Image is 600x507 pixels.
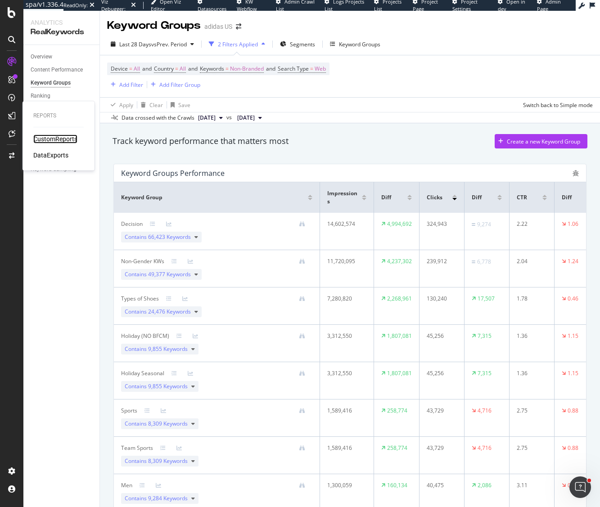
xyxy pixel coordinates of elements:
div: Keyword Groups Performance [121,169,225,178]
div: Save [178,101,190,109]
div: 2.75 [517,444,544,452]
button: Add Filter Group [147,79,200,90]
div: 1,589,416 [327,444,362,452]
span: Web [315,63,326,75]
button: [DATE] [194,112,226,123]
div: 2.04 [517,257,544,265]
span: Contains [125,457,188,465]
div: Reports [33,112,84,120]
div: CustomReports [33,135,77,144]
div: Switch back to Simple mode [523,101,593,109]
div: 1.24 [568,257,578,265]
span: and [188,65,198,72]
div: 0.25 [568,481,578,489]
span: 2025 Jul. 15th [237,114,255,122]
span: vs [226,113,234,121]
div: 258,774 [387,407,407,415]
div: Decision [121,220,143,228]
span: Device [111,65,128,72]
div: Clear [149,101,163,109]
a: Content Performance [31,65,93,75]
span: Non-Branded [230,63,264,75]
div: 1,807,081 [387,369,412,377]
span: = [175,65,178,72]
span: Contains [125,345,188,353]
div: Sports [121,407,137,415]
div: ReadOnly: [63,2,88,9]
div: Overview [31,52,52,62]
button: Keyword Groups [326,37,384,51]
div: bug [573,170,579,176]
div: 3,312,550 [327,332,362,340]
span: 9,855 Keywords [148,345,188,353]
div: 4,716 [478,444,492,452]
div: 160,134 [387,481,407,489]
span: All [180,63,186,75]
span: Diff [381,193,391,202]
div: 0.88 [568,444,578,452]
span: Diff [562,193,572,202]
div: Content Performance [31,65,83,75]
div: 14,602,574 [327,220,362,228]
span: Contains [125,382,188,390]
span: Contains [125,494,188,503]
div: 1.06 [568,220,578,228]
button: Segments [276,37,319,51]
span: Datasources [198,5,226,12]
div: Data crossed with the Crawls [122,114,194,122]
div: 3.11 [517,481,544,489]
span: Contains [125,420,188,428]
div: 1,807,081 [387,332,412,340]
div: Apply [119,101,133,109]
button: Clear [137,98,163,112]
div: 1.36 [517,369,544,377]
span: Impressions [327,189,360,206]
div: 2,086 [478,481,492,489]
div: 4,237,302 [387,257,412,265]
button: Add Filter [107,79,143,90]
span: Keyword Group [121,193,162,202]
span: 24,476 Keywords [148,308,191,315]
span: Contains [125,233,191,241]
span: Country [154,65,174,72]
span: = [226,65,229,72]
div: 11,720,095 [327,257,362,265]
span: 8,309 Keywords [148,457,188,465]
a: DataExports [33,151,68,160]
div: 7,315 [478,332,492,340]
div: Ranking [31,91,50,101]
button: Create a new Keyword Group [495,134,587,148]
span: vs Prev. Period [151,40,187,48]
span: 8,309 Keywords [148,420,188,427]
div: Team Sports [121,444,153,452]
div: Analytics [31,18,92,27]
div: Holiday Seasonal [121,369,164,377]
div: 1,589,416 [327,407,362,415]
div: 1.36 [517,332,544,340]
div: 2,268,961 [387,295,412,303]
div: 4,716 [478,407,492,415]
div: 6,778 [477,258,491,266]
div: Non-Gender KWs [121,257,164,265]
a: Keyword Groups [31,78,93,88]
span: = [310,65,313,72]
span: Keywords [200,65,224,72]
div: 1,300,059 [327,481,362,489]
span: Last 28 Days [119,40,151,48]
span: Segments [290,40,315,48]
div: 2.22 [517,220,544,228]
span: All [134,63,140,75]
div: 258,774 [387,444,407,452]
span: CTR [517,193,527,202]
div: 130,240 [427,295,454,303]
div: 1.78 [517,295,544,303]
div: Men [121,481,132,489]
div: 239,912 [427,257,454,265]
div: 0.46 [568,295,578,303]
div: 7,280,820 [327,295,362,303]
span: Search Type [278,65,309,72]
span: = [129,65,132,72]
div: Types of Shoes [121,295,159,303]
a: Overview [31,52,93,62]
